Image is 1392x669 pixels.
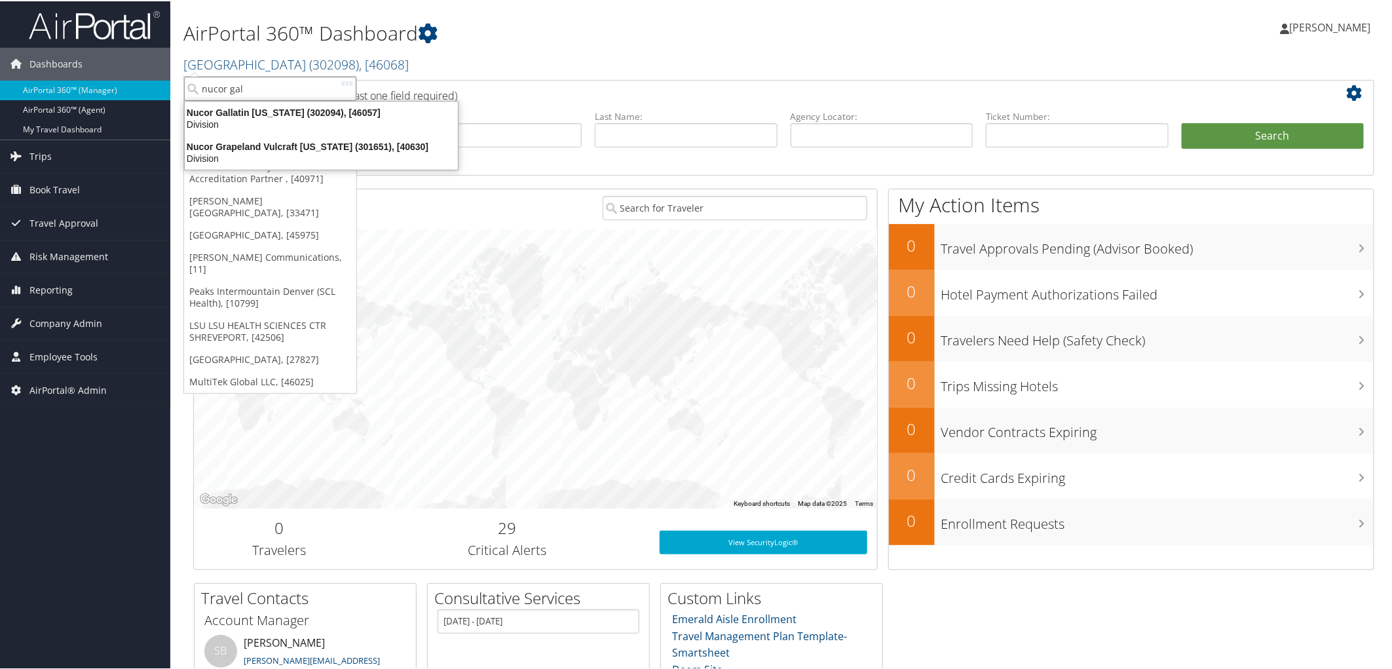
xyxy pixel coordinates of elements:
label: First Name: [400,109,582,122]
a: View SecurityLogic® [660,529,868,553]
a: Emerald Aisle Enrollment [673,611,797,625]
a: Open this area in Google Maps (opens a new window) [197,490,240,507]
h3: Travelers [204,540,355,558]
a: LSU LSU HEALTH SCIENCES CTR SHREVEPORT, [42506] [184,313,356,347]
h2: 0 [889,325,935,347]
span: (at least one field required) [332,87,457,102]
span: Map data ©2025 [798,499,847,506]
a: Peaks Intermountain Denver (SCL Health), [10799] [184,279,356,313]
span: Travel Approval [29,206,98,239]
div: SB [204,634,237,666]
div: Division [177,117,466,129]
h3: Hotel Payment Authorizations Failed [941,278,1374,303]
span: [PERSON_NAME] [1290,19,1371,33]
div: Nucor Gallatin [US_STATE] (302094), [46057] [177,105,466,117]
span: AirPortal® Admin [29,373,107,406]
div: Division [177,151,466,163]
h3: Critical Alerts [375,540,640,558]
h3: Trips Missing Hotels [941,370,1374,394]
label: Last Name: [595,109,778,122]
h2: 0 [889,371,935,393]
div: Nucor Grapeland Vulcraft [US_STATE] (301651), [40630] [177,140,466,151]
span: Dashboards [29,47,83,79]
h2: 0 [889,417,935,439]
a: 0Enrollment Requests [889,498,1374,544]
a: 0Travelers Need Help (Safety Check) [889,315,1374,360]
a: [PERSON_NAME][GEOGRAPHIC_DATA], [33471] [184,189,356,223]
h2: Airtinerary Lookup [204,81,1266,104]
a: [GEOGRAPHIC_DATA] [183,54,409,72]
a: 0Vendor Contracts Expiring [889,406,1374,452]
span: Company Admin [29,306,102,339]
h2: Travel Contacts [201,586,416,608]
input: Search for Traveler [603,195,868,219]
a: 0Hotel Payment Authorizations Failed [889,269,1374,315]
span: Reporting [29,273,73,305]
span: , [ 46068 ] [359,54,409,72]
h2: 0 [204,516,355,538]
h2: 0 [889,279,935,301]
h2: 0 [889,233,935,256]
a: MultiTek Global LLC, [46025] [184,370,356,392]
h1: AirPortal 360™ Dashboard [183,18,984,46]
h2: 0 [889,508,935,531]
img: airportal-logo.png [29,9,160,39]
a: 0Trips Missing Hotels [889,360,1374,406]
input: Search Accounts [184,75,356,100]
a: [GEOGRAPHIC_DATA], [27827] [184,347,356,370]
a: [GEOGRAPHIC_DATA], [45975] [184,223,356,245]
h3: Travel Approvals Pending (Advisor Booked) [941,232,1374,257]
h3: Credit Cards Expiring [941,461,1374,486]
span: Employee Tools [29,339,98,372]
span: ( 302098 ) [309,54,359,72]
button: Search [1182,122,1364,148]
h3: Travelers Need Help (Safety Check) [941,324,1374,349]
h2: Custom Links [668,586,882,608]
h1: My Action Items [889,190,1374,218]
a: Travel Management Plan Template- Smartsheet [673,628,848,659]
label: Ticket Number: [986,109,1169,122]
h2: 0 [889,463,935,485]
a: CHAP - Community Health Accreditation Partner , [40971] [184,155,356,189]
button: Keyboard shortcuts [734,498,790,507]
img: ajax-loader.gif [342,79,352,86]
span: Risk Management [29,239,108,272]
a: 0Travel Approvals Pending (Advisor Booked) [889,223,1374,269]
h2: Consultative Services [434,586,649,608]
a: [PERSON_NAME] Communications, [11] [184,245,356,279]
h3: Vendor Contracts Expiring [941,415,1374,440]
span: Trips [29,139,52,172]
h2: 29 [375,516,640,538]
h3: Enrollment Requests [941,507,1374,532]
label: Agency Locator: [791,109,973,122]
a: 0Credit Cards Expiring [889,452,1374,498]
a: Terms (opens in new tab) [855,499,873,506]
a: [PERSON_NAME] [1281,7,1384,46]
h3: Account Manager [204,610,406,628]
img: Google [197,490,240,507]
span: Book Travel [29,172,80,205]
